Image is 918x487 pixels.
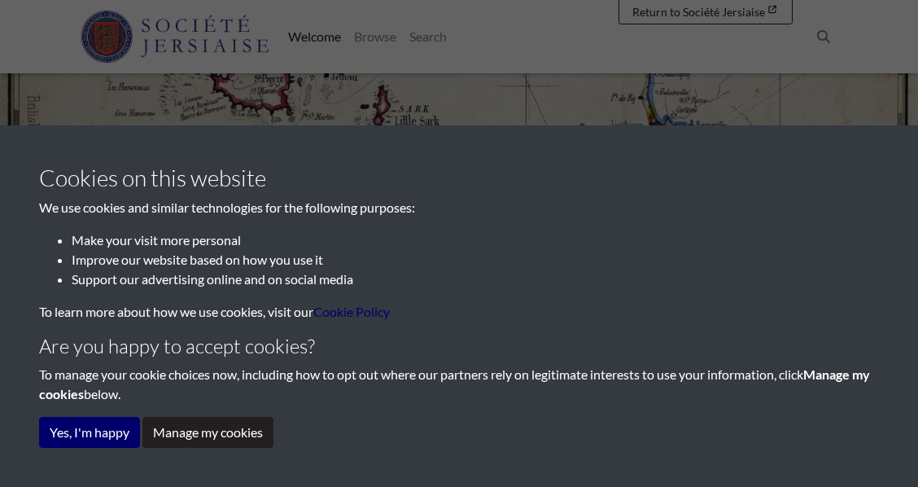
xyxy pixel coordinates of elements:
[72,230,879,250] li: Make your visit more personal
[39,335,879,358] h4: Are you happy to accept cookies?
[39,198,879,217] p: We use cookies and similar technologies for the following purposes:
[72,270,879,289] li: Support our advertising online and on social media
[39,365,879,404] p: To manage your cookie choices now, including how to opt out where our partners rely on legitimate...
[39,302,879,322] p: To learn more about how we use cookies, visit our
[142,417,273,448] button: Manage my cookies
[72,250,879,270] li: Improve our website based on how you use it
[313,304,390,319] a: learn more about cookies
[39,165,879,192] h3: Cookies on this website
[39,417,140,448] button: Yes, I'm happy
